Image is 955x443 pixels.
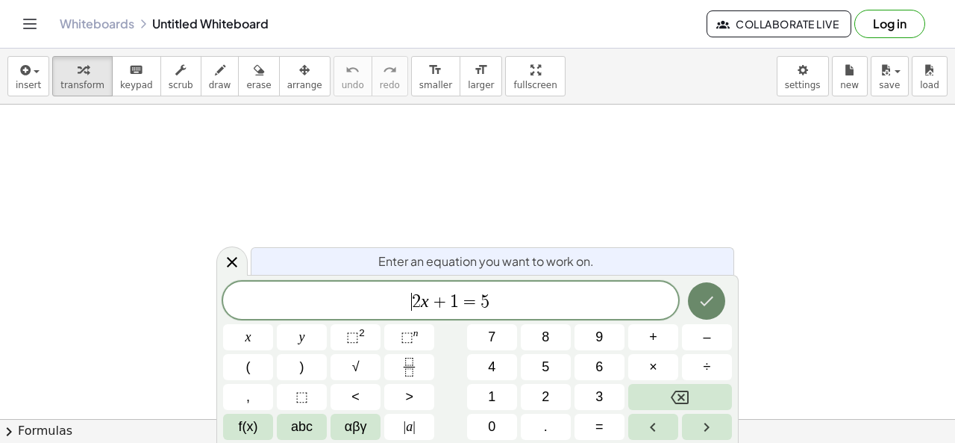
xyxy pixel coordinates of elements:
button: Divide [682,354,732,380]
span: 4 [488,357,495,377]
button: Equals [574,414,624,440]
button: Backspace [628,384,732,410]
button: format_sizelarger [460,56,502,96]
button: Right arrow [682,414,732,440]
button: Alphabet [277,414,327,440]
button: Done [688,282,725,320]
span: 5 [480,293,489,311]
span: 7 [488,327,495,347]
button: Functions [223,414,273,440]
button: Square root [331,354,381,380]
button: arrange [279,56,331,96]
i: redo [383,61,397,79]
span: ÷ [704,357,711,377]
button: 5 [521,354,571,380]
span: > [405,387,413,407]
button: 1 [467,384,517,410]
button: transform [52,56,113,96]
span: draw [209,80,231,90]
button: Less than [331,384,381,410]
sup: 2 [359,327,365,338]
button: settings [777,56,829,96]
span: Collaborate Live [719,17,839,31]
button: keyboardkeypad [112,56,161,96]
span: a [404,417,416,437]
span: Enter an equation you want to work on. [378,253,594,270]
span: + [429,293,451,311]
span: redo [380,80,400,90]
span: y [299,327,305,347]
span: αβγ [345,417,367,437]
span: 1 [488,387,495,407]
button: erase [238,56,279,96]
span: larger [468,80,494,90]
button: load [912,56,948,96]
button: Fraction [384,354,434,380]
button: 4 [467,354,517,380]
button: new [832,56,868,96]
span: fullscreen [513,80,557,90]
span: 8 [542,327,549,347]
span: √ [352,357,360,377]
span: undo [342,80,364,90]
button: Left arrow [628,414,678,440]
sup: n [413,327,419,338]
span: | [413,419,416,434]
span: 3 [595,387,603,407]
button: undoundo [334,56,372,96]
button: 2 [521,384,571,410]
button: Minus [682,324,732,350]
button: Plus [628,324,678,350]
button: Collaborate Live [707,10,851,37]
span: ​ [411,293,412,311]
button: y [277,324,327,350]
button: , [223,384,273,410]
span: insert [16,80,41,90]
span: 0 [488,417,495,437]
span: 1 [450,293,459,311]
span: ⬚ [346,329,359,344]
button: 9 [574,324,624,350]
button: insert [7,56,49,96]
button: 3 [574,384,624,410]
a: Whiteboards [60,16,134,31]
button: . [521,414,571,440]
button: Toggle navigation [18,12,42,36]
span: + [649,327,657,347]
span: = [595,417,604,437]
span: ) [300,357,304,377]
span: erase [246,80,271,90]
button: Squared [331,324,381,350]
span: abc [291,417,313,437]
button: 6 [574,354,624,380]
button: Superscript [384,324,434,350]
span: ( [246,357,251,377]
span: 5 [542,357,549,377]
button: Placeholder [277,384,327,410]
span: smaller [419,80,452,90]
span: 9 [595,327,603,347]
button: save [871,56,909,96]
span: 6 [595,357,603,377]
i: keyboard [129,61,143,79]
span: | [404,419,407,434]
button: Times [628,354,678,380]
span: . [544,417,548,437]
button: 8 [521,324,571,350]
span: = [459,293,480,311]
span: x [245,327,251,347]
span: load [920,80,939,90]
button: Greek alphabet [331,414,381,440]
span: < [351,387,360,407]
button: ) [277,354,327,380]
button: 7 [467,324,517,350]
var: x [421,291,429,311]
span: transform [60,80,104,90]
span: scrub [169,80,193,90]
span: new [840,80,859,90]
button: draw [201,56,239,96]
button: scrub [160,56,201,96]
button: Log in [854,10,925,38]
button: redoredo [372,56,408,96]
button: fullscreen [505,56,565,96]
